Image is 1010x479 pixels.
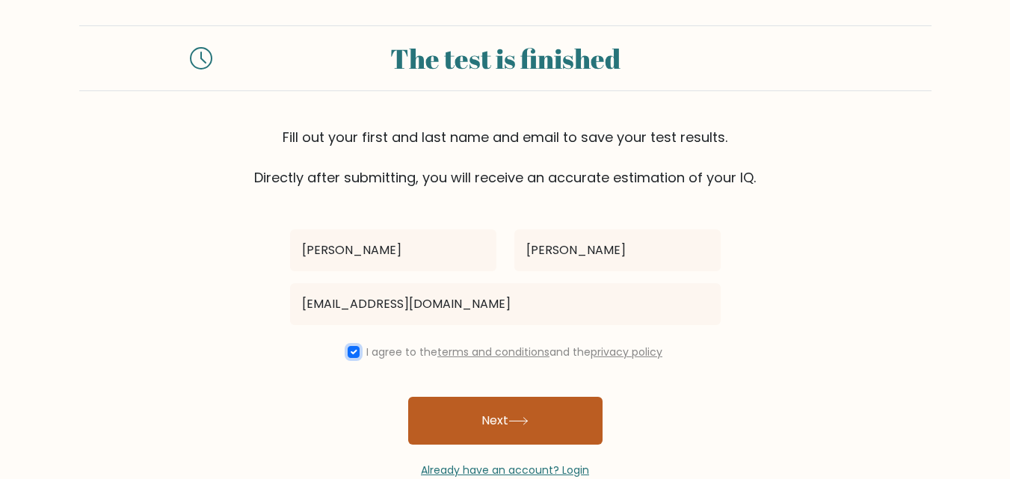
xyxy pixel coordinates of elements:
[408,397,603,445] button: Next
[437,344,549,359] a: terms and conditions
[514,229,721,271] input: Last name
[230,38,780,78] div: The test is finished
[290,283,721,325] input: Email
[366,344,662,359] label: I agree to the and the
[421,463,589,478] a: Already have an account? Login
[79,127,932,188] div: Fill out your first and last name and email to save your test results. Directly after submitting,...
[290,229,496,271] input: First name
[591,344,662,359] a: privacy policy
